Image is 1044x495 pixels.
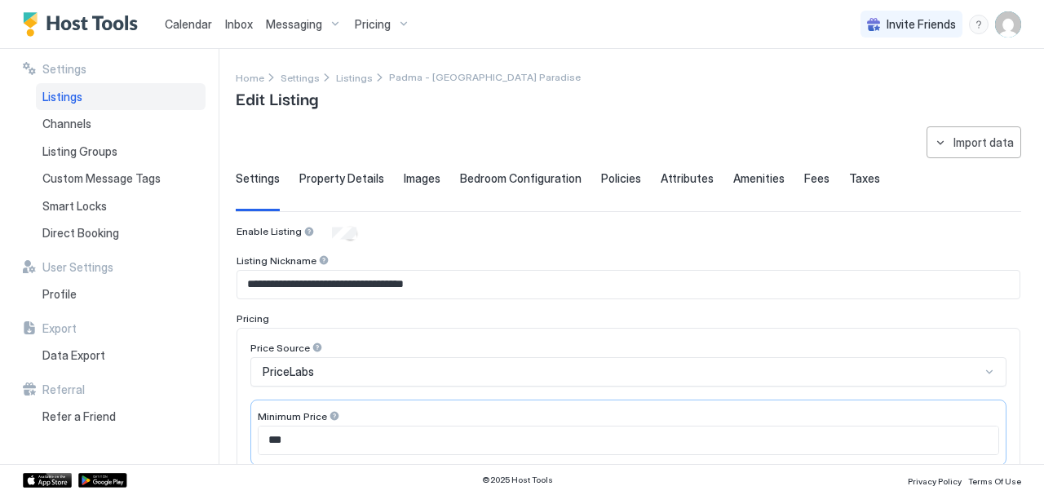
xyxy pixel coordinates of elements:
[887,17,956,32] span: Invite Friends
[42,117,91,131] span: Channels
[908,476,962,486] span: Privacy Policy
[36,83,206,111] a: Listings
[299,171,384,186] span: Property Details
[42,144,117,159] span: Listing Groups
[404,171,440,186] span: Images
[36,192,206,220] a: Smart Locks
[236,171,280,186] span: Settings
[237,254,316,267] span: Listing Nickname
[733,171,785,186] span: Amenities
[263,365,314,379] span: PriceLabs
[237,271,1020,298] input: Input Field
[927,126,1021,158] button: Import data
[42,409,116,424] span: Refer a Friend
[968,476,1021,486] span: Terms Of Use
[969,15,989,34] div: menu
[42,90,82,104] span: Listings
[995,11,1021,38] div: User profile
[336,69,373,86] div: Breadcrumb
[78,473,127,488] a: Google Play Store
[42,171,161,186] span: Custom Message Tags
[968,471,1021,488] a: Terms Of Use
[42,348,105,363] span: Data Export
[258,410,327,422] span: Minimum Price
[460,171,582,186] span: Bedroom Configuration
[237,312,269,325] span: Pricing
[23,12,145,37] a: Host Tools Logo
[236,86,318,110] span: Edit Listing
[601,171,641,186] span: Policies
[236,69,264,86] div: Breadcrumb
[804,171,829,186] span: Fees
[225,15,253,33] a: Inbox
[42,321,77,336] span: Export
[849,171,880,186] span: Taxes
[36,138,206,166] a: Listing Groups
[36,165,206,192] a: Custom Message Tags
[36,219,206,247] a: Direct Booking
[36,110,206,138] a: Channels
[165,17,212,31] span: Calendar
[36,342,206,369] a: Data Export
[236,72,264,84] span: Home
[336,69,373,86] a: Listings
[953,134,1014,151] div: Import data
[165,15,212,33] a: Calendar
[281,72,320,84] span: Settings
[42,260,113,275] span: User Settings
[42,287,77,302] span: Profile
[908,471,962,488] a: Privacy Policy
[482,475,553,485] span: © 2025 Host Tools
[250,342,310,354] span: Price Source
[225,17,253,31] span: Inbox
[281,69,320,86] a: Settings
[42,226,119,241] span: Direct Booking
[42,62,86,77] span: Settings
[23,473,72,488] a: App Store
[266,17,322,32] span: Messaging
[36,281,206,308] a: Profile
[336,72,373,84] span: Listings
[259,426,998,454] input: Input Field
[389,71,581,83] span: Breadcrumb
[661,171,714,186] span: Attributes
[42,382,85,397] span: Referral
[236,69,264,86] a: Home
[237,225,302,237] span: Enable Listing
[36,403,206,431] a: Refer a Friend
[355,17,391,32] span: Pricing
[42,199,107,214] span: Smart Locks
[281,69,320,86] div: Breadcrumb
